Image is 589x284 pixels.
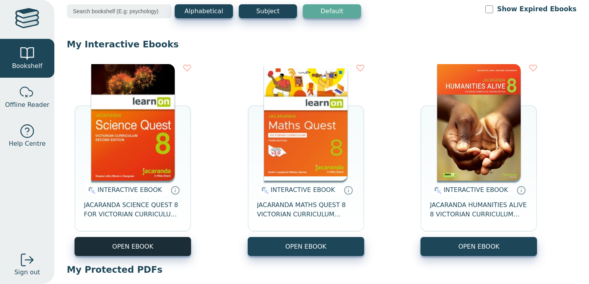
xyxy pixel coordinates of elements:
input: Search bookshelf (E.g: psychology) [67,4,172,18]
button: OPEN EBOOK [75,237,191,256]
span: JACARANDA HUMANITIES ALIVE 8 VICTORIAN CURRICULUM LEARNON EBOOK 2E [430,200,528,219]
span: JACARANDA MATHS QUEST 8 VICTORIAN CURRICULUM LEARNON EBOOK 3E [257,200,355,219]
span: JACARANDA SCIENCE QUEST 8 FOR VICTORIAN CURRICULUM LEARNON 2E EBOOK [84,200,182,219]
p: My Interactive Ebooks [67,38,577,50]
img: interactive.svg [259,186,269,195]
button: Subject [239,4,297,18]
button: OPEN EBOOK [248,237,364,256]
span: INTERACTIVE EBOOK [443,186,508,193]
img: fffb2005-5288-ea11-a992-0272d098c78b.png [91,64,175,181]
img: interactive.svg [86,186,96,195]
img: c004558a-e884-43ec-b87a-da9408141e80.jpg [264,64,347,181]
a: Interactive eBooks are accessed online via the publisher’s portal. They contain interactive resou... [516,185,526,195]
span: INTERACTIVE EBOOK [271,186,335,193]
span: INTERACTIVE EBOOK [97,186,162,193]
span: Sign out [14,268,40,277]
button: Default [303,4,361,18]
button: OPEN EBOOK [420,237,537,256]
p: My Protected PDFs [67,264,577,275]
img: interactive.svg [432,186,441,195]
span: Bookshelf [12,61,42,71]
button: Alphabetical [175,4,233,18]
span: Offline Reader [5,100,49,110]
a: Interactive eBooks are accessed online via the publisher’s portal. They contain interactive resou... [170,185,180,195]
img: bee2d5d4-7b91-e911-a97e-0272d098c78b.jpg [437,64,521,181]
a: Interactive eBooks are accessed online via the publisher’s portal. They contain interactive resou... [344,185,353,195]
span: Help Centre [9,139,45,148]
label: Show Expired Ebooks [497,4,577,14]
